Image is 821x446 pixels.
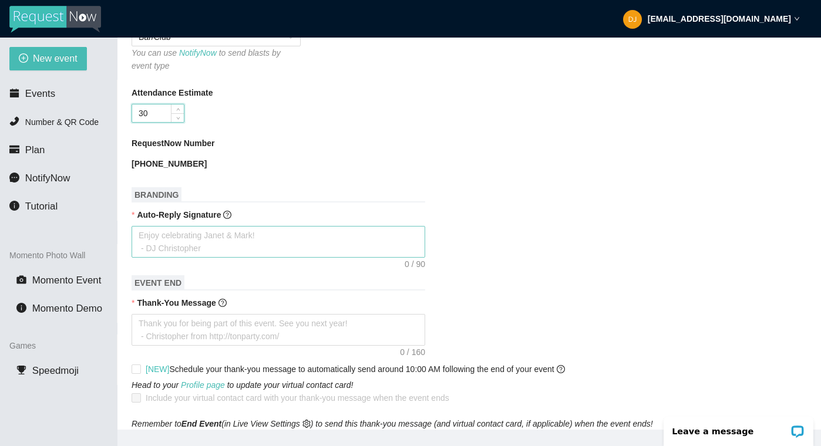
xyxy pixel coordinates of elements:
a: Profile page [181,380,225,390]
b: RequestNow Number [132,137,215,150]
div: You can use to send blasts by event type [132,46,301,72]
span: Schedule your thank-you message to automatically send around 10:00 AM following the end of your e... [146,364,565,374]
img: RequestNow [9,6,101,33]
span: calendar [9,88,19,98]
span: Bar/Club [139,28,294,46]
iframe: LiveChat chat widget [656,409,821,446]
span: BRANDING [132,187,181,202]
b: Attendance Estimate [132,86,213,99]
strong: [EMAIL_ADDRESS][DOMAIN_NAME] [648,14,791,23]
span: up [174,106,181,113]
b: End Event [181,419,221,428]
span: question-circle [223,211,231,219]
span: Number & QR Code [25,117,99,127]
span: EVENT END [132,275,184,290]
span: trophy [16,365,26,375]
span: phone [9,116,19,126]
b: Auto-Reply Signature [137,210,221,219]
span: Momento Event [32,275,102,286]
span: setting [302,420,311,428]
a: NotifyNow [179,48,217,58]
i: Remember to (in Live View Settings ) to send this thank-you message (and virtual contact card, if... [132,419,653,428]
span: credit-card [9,144,19,154]
b: Thank-You Message [137,298,216,308]
span: camera [16,275,26,285]
span: question-circle [557,365,565,373]
span: Events [25,88,55,99]
span: question-circle [218,299,227,307]
span: NotifyNow [25,173,70,184]
b: [PHONE_NUMBER] [132,159,207,168]
span: New event [33,51,78,66]
span: Include your virtual contact card with your thank-you message when the event ends [146,393,449,403]
span: [NEW] [146,364,169,374]
span: Increase Value [171,104,184,113]
span: info-circle [16,303,26,313]
span: Decrease Value [171,113,184,122]
span: Momento Demo [32,303,102,314]
span: message [9,173,19,183]
span: plus-circle [19,53,28,65]
img: 0c29a264699dbdf505ea13faac7a91bd [623,10,642,29]
i: Head to your to update your virtual contact card! [132,380,353,390]
span: Plan [25,144,45,156]
span: info-circle [9,201,19,211]
span: down [174,114,181,121]
button: plus-circleNew event [9,47,87,70]
span: Tutorial [25,201,58,212]
span: Speedmoji [32,365,79,376]
span: down [794,16,800,22]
